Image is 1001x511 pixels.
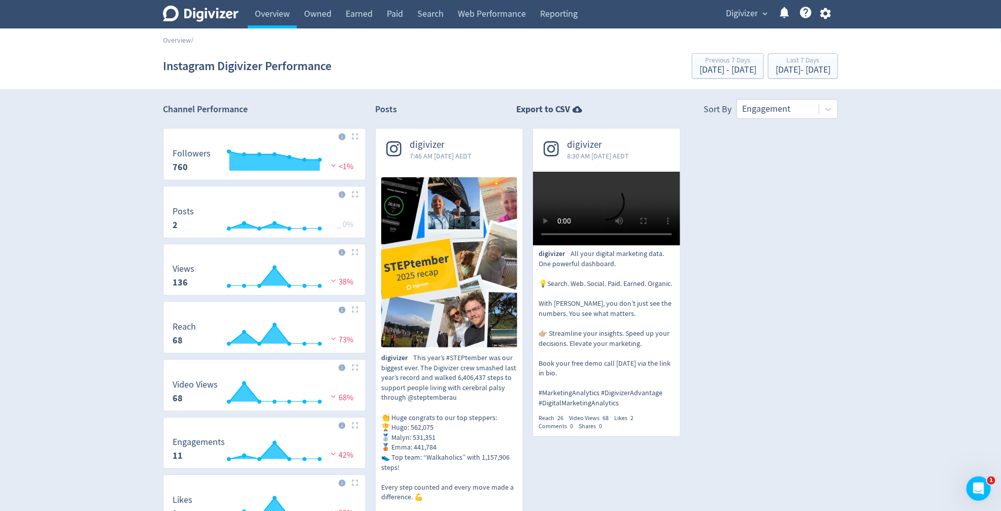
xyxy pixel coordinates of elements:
span: 38% [328,277,353,287]
dt: Followers [173,148,211,159]
h2: Channel Performance [163,103,366,116]
span: _ 0% [337,219,353,230]
span: digivizer [539,249,571,259]
strong: 68 [173,392,183,404]
span: 42% [328,450,353,460]
svg: Posts 2 [168,207,361,234]
span: 26 [557,414,563,422]
dt: Posts [173,206,194,217]
svg: Reach 68 [168,322,361,349]
span: 68% [328,393,353,403]
button: Previous 7 Days[DATE] - [DATE] [692,53,764,79]
button: Digivizer [722,6,770,22]
span: 7:46 AM [DATE] AEDT [410,151,472,161]
div: [DATE] - [DATE] [776,66,830,75]
img: Placeholder [352,306,358,313]
strong: 68 [173,334,183,346]
span: <1% [328,162,353,172]
strong: 760 [173,161,188,173]
iframe: Intercom live chat [966,476,991,501]
span: 2 [630,414,633,422]
img: Placeholder [352,364,358,371]
span: 68 [603,414,609,422]
img: negative-performance.svg [328,450,339,458]
div: Comments [539,422,579,431]
dt: Views [173,263,194,275]
img: negative-performance.svg [328,277,339,284]
svg: Followers 760 [168,149,361,176]
img: Placeholder [352,133,358,140]
strong: 136 [173,276,188,289]
div: Video Views [569,414,614,423]
img: negative-performance.svg [328,393,339,400]
img: negative-performance.svg [328,335,339,342]
div: Previous 7 Days [699,57,756,66]
span: digivizer [410,139,472,151]
img: This year’s #STEPtember was our biggest ever. The Digivizer crew smashed last year’s record and w... [381,177,517,347]
img: Placeholder [352,191,358,198]
h1: Instagram Digivizer Performance [163,50,331,82]
img: Placeholder [352,480,358,486]
span: / [191,36,193,45]
span: digivizer [567,139,629,151]
span: 8:30 AM [DATE] AEDT [567,151,629,161]
div: [DATE] - [DATE] [699,66,756,75]
dt: Video Views [173,379,218,391]
dt: Likes [173,494,192,506]
strong: 11 [173,450,183,462]
p: All your digital marketing data. One powerful dashboard. 💡Search. Web. Social. Paid. Earned. Orga... [539,249,675,408]
a: digivizer8:30 AM [DATE] AEDTdigivizerAll your digital marketing data. One powerful dashboard. 💡Se... [533,129,680,431]
span: Digivizer [726,6,758,22]
span: 1 [987,476,995,485]
span: digivizer [381,353,413,363]
span: 0 [570,422,573,430]
div: Sort By [704,103,731,119]
strong: Export to CSV [517,103,571,116]
img: negative-performance.svg [328,162,339,169]
strong: 2 [173,219,178,231]
h2: Posts [375,103,397,119]
div: Shares [579,422,608,431]
svg: Views 136 [168,264,361,291]
dt: Reach [173,321,196,333]
a: Overview [163,36,191,45]
span: expand_more [760,9,770,18]
img: Placeholder [352,249,358,255]
svg: Engagements 11 [168,437,361,464]
div: Reach [539,414,569,423]
div: Last 7 Days [776,57,830,66]
span: 0 [599,422,602,430]
dt: Engagements [173,436,225,448]
button: Last 7 Days[DATE]- [DATE] [768,53,838,79]
img: Placeholder [352,422,358,429]
span: 73% [328,335,353,345]
div: Likes [614,414,639,423]
svg: Video Views 68 [168,380,361,407]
